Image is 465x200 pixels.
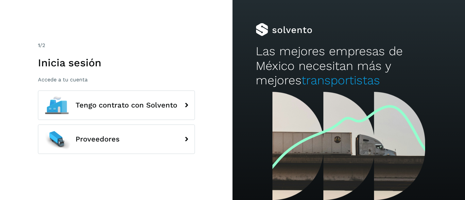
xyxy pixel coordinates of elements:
[38,91,195,120] button: Tengo contrato con Solvento
[256,44,442,88] h2: Las mejores empresas de México necesitan más y mejores
[38,57,195,69] h1: Inicia sesión
[38,42,40,48] span: 1
[76,101,177,109] span: Tengo contrato con Solvento
[38,76,195,83] p: Accede a tu cuenta
[38,125,195,154] button: Proveedores
[301,73,380,87] span: transportistas
[76,135,120,143] span: Proveedores
[38,42,195,49] div: /2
